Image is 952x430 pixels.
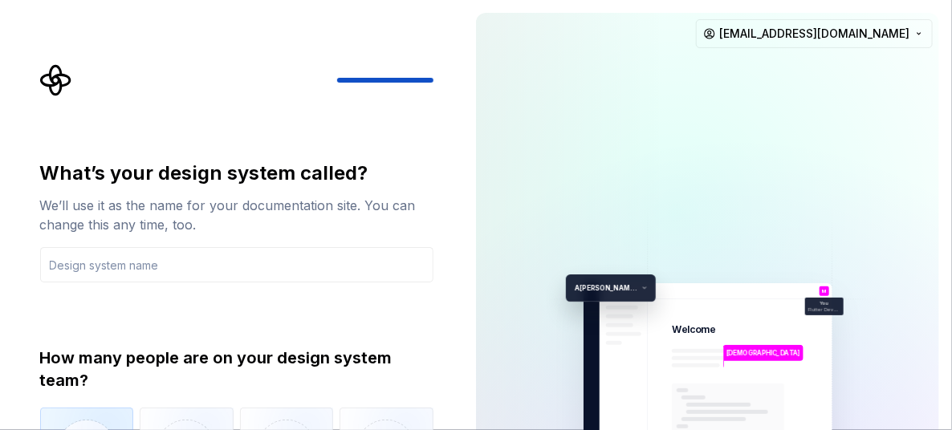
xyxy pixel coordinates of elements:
[820,301,828,306] p: You
[822,289,827,294] p: M
[40,64,72,96] svg: Supernova Logo
[808,307,840,312] p: Flutter Developer
[40,196,433,234] div: We’ll use it as the name for your documentation site. You can change this any time, too.
[40,160,433,186] div: What’s your design system called?
[672,323,716,336] p: Welcome
[726,348,800,358] p: [DEMOGRAPHIC_DATA]
[719,26,909,42] span: [EMAIL_ADDRESS][DOMAIN_NAME]
[570,282,580,294] p: A
[580,282,637,294] p: [PERSON_NAME] Tech
[696,19,933,48] button: [EMAIL_ADDRESS][DOMAIN_NAME]
[40,347,433,391] div: How many people are on your design system team?
[40,247,433,282] input: Design system name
